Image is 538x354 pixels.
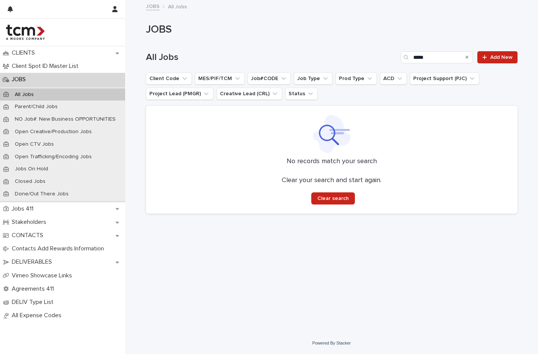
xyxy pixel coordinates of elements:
h1: JOBS [146,24,518,36]
p: All Expense Codes [9,312,67,319]
button: ACD [380,72,407,85]
p: DELIVERABLES [9,258,58,266]
button: Project Support (PJC) [410,72,479,85]
p: All Jobs [168,2,187,10]
button: MES/PIF/TCM [195,72,245,85]
a: JOBS [146,2,160,10]
input: Search [401,51,473,63]
p: Open CTV Jobs [9,141,60,148]
p: CLIENTS [9,49,41,57]
span: Clear search [317,196,349,201]
img: 4hMmSqQkux38exxPVZHQ [6,25,45,40]
button: Job#CODE [248,72,291,85]
p: JOBS [9,76,32,83]
span: Add New [490,55,513,60]
p: Jobs On Hold [9,166,54,172]
p: No records match your search [155,157,508,166]
p: Open Trafficking/Encoding Jobs [9,154,98,160]
p: Stakeholders [9,219,52,226]
p: Jobs 411 [9,205,39,212]
p: Agreements 411 [9,285,60,293]
p: Client Spot ID Master List [9,63,85,70]
a: Add New [477,51,517,63]
button: Prod Type [336,72,377,85]
p: Closed Jobs [9,178,52,185]
p: NO Job#: New Business OPPORTUNITIES [9,116,122,123]
button: Clear search [311,192,355,205]
p: All Jobs [9,91,40,98]
button: Status [285,88,318,100]
p: Parent/Child Jobs [9,104,64,110]
button: Project Lead (PMGR) [146,88,213,100]
p: DELIV Type List [9,299,60,306]
p: CONTACTS [9,232,49,239]
p: Clear your search and start again. [282,176,381,185]
button: Client Code [146,72,192,85]
button: Job Type [294,72,333,85]
h1: All Jobs [146,52,398,63]
p: Contacts Add Rewards Information [9,245,110,252]
p: Vimeo Showcase Links [9,272,78,279]
a: Powered By Stacker [312,341,351,345]
button: Creative Lead (CRL) [216,88,282,100]
p: Open Creative/Production Jobs [9,129,98,135]
p: Done/Out There Jobs [9,191,75,197]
